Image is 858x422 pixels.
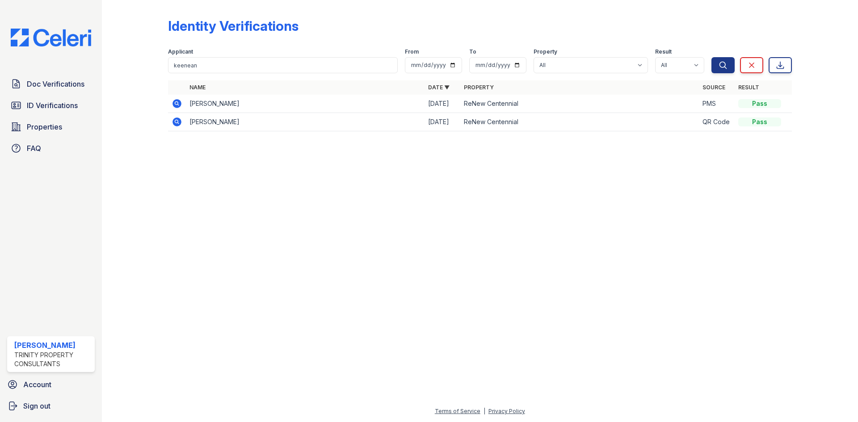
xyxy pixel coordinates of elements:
a: FAQ [7,139,95,157]
span: Sign out [23,401,50,411]
td: [PERSON_NAME] [186,113,425,131]
a: Property [464,84,494,91]
a: Terms of Service [435,408,480,414]
td: [PERSON_NAME] [186,95,425,113]
td: [DATE] [425,113,460,131]
div: | [484,408,485,414]
label: Applicant [168,48,193,55]
div: Pass [738,117,781,126]
input: Search by name or phone number [168,57,398,73]
span: Doc Verifications [27,79,84,89]
td: ReNew Centennial [460,95,699,113]
td: [DATE] [425,95,460,113]
a: Result [738,84,759,91]
a: Doc Verifications [7,75,95,93]
span: Account [23,379,51,390]
div: Identity Verifications [168,18,299,34]
label: From [405,48,419,55]
td: ReNew Centennial [460,113,699,131]
a: Properties [7,118,95,136]
span: Properties [27,121,62,132]
a: ID Verifications [7,96,95,114]
label: Result [655,48,672,55]
td: QR Code [699,113,735,131]
div: Pass [738,99,781,108]
div: Trinity Property Consultants [14,351,91,368]
a: Account [4,376,98,393]
label: Property [534,48,557,55]
span: ID Verifications [27,100,78,111]
label: To [469,48,476,55]
a: Name [189,84,206,91]
div: [PERSON_NAME] [14,340,91,351]
a: Date ▼ [428,84,450,91]
a: Privacy Policy [488,408,525,414]
span: FAQ [27,143,41,154]
a: Source [702,84,725,91]
td: PMS [699,95,735,113]
a: Sign out [4,397,98,415]
img: CE_Logo_Blue-a8612792a0a2168367f1c8372b55b34899dd931a85d93a1a3d3e32e68fde9ad4.png [4,29,98,46]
